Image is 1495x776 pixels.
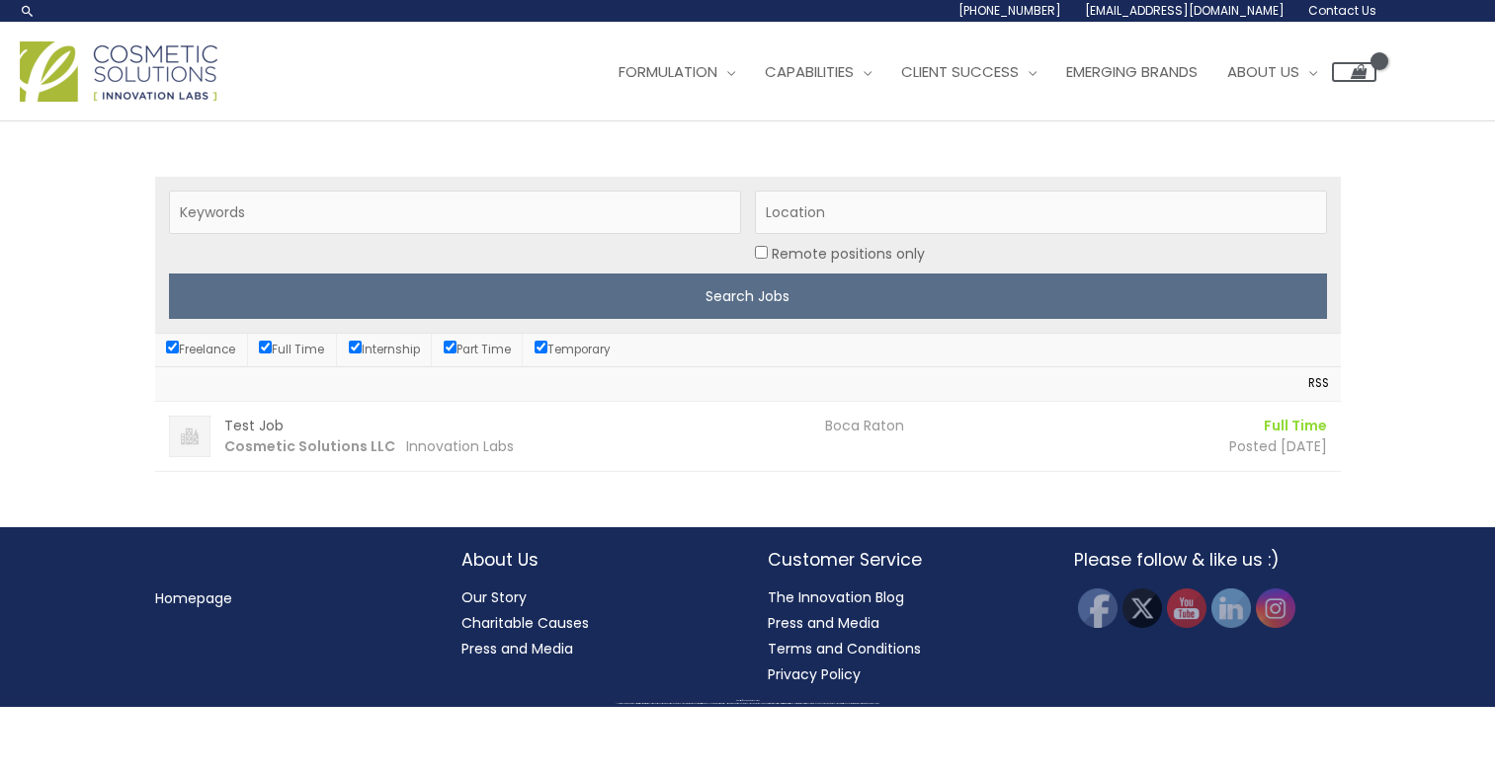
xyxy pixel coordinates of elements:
[169,191,741,234] input: Keywords
[461,613,589,633] a: Charitable Causes
[768,613,879,633] a: Press and Media
[535,341,547,353] input: Temporary
[406,436,514,456] span: Innovation Labs
[1074,547,1341,573] h2: Please follow & like us :)
[155,402,1341,471] a: Test Job Cosmetic Solutions LLC Innovation Labs Boca Raton Full Time Posted [DATE]
[1332,62,1376,82] a: View Shopping Cart, empty
[461,547,728,573] h2: About Us
[619,61,717,82] span: Formulation
[958,2,1061,19] span: [PHONE_NUMBER]
[589,42,1376,102] nav: Site Navigation
[259,342,324,357] label: Full Time
[444,342,511,357] label: Part Time
[604,42,750,102] a: Formulation
[35,703,1460,705] div: All material on this Website, including design, text, images, logos and sounds, are owned by Cosm...
[166,342,235,357] label: Freelance
[1078,588,1118,628] img: Facebook
[901,61,1019,82] span: Client Success
[461,639,573,659] a: Press and Media
[772,241,925,267] label: Remote positions only
[1122,588,1162,628] img: Twitter
[1066,61,1198,82] span: Emerging Brands
[1112,416,1327,436] li: Full Time
[461,587,527,607] a: Our Story
[224,416,812,436] h3: Test Job
[349,342,420,357] label: Internship
[461,584,728,661] nav: About Us
[755,191,1327,234] input: Location
[349,341,362,353] input: Internship
[169,273,1327,319] input: Search Jobs
[1229,436,1327,456] time: Posted [DATE]
[535,342,611,357] label: Temporary
[768,639,921,659] a: Terms and Conditions
[750,42,886,102] a: Capabilities
[169,416,210,457] img: Cosmetic Solutions LLC
[768,587,904,607] a: The Innovation Blog
[811,416,1098,436] div: Boca Raton
[747,700,760,701] span: Cosmetic Solutions
[20,41,217,102] img: Cosmetic Solutions Logo
[1051,42,1212,102] a: Emerging Brands
[765,61,854,82] span: Capabilities
[1227,61,1299,82] span: About Us
[768,664,861,684] a: Privacy Policy
[755,246,768,259] input: Location
[155,585,422,611] nav: Menu
[20,3,36,19] a: Search icon link
[1308,2,1376,19] span: Contact Us
[35,700,1460,702] div: Copyright © 2025
[1085,2,1285,19] span: [EMAIL_ADDRESS][DOMAIN_NAME]
[166,341,179,353] input: Freelance
[224,436,395,456] strong: Cosmetic Solutions LLC
[155,588,232,608] a: Homepage
[768,547,1035,573] h2: Customer Service
[1298,373,1329,395] a: RSS
[1212,42,1332,102] a: About Us
[886,42,1051,102] a: Client Success
[768,584,1035,687] nav: Customer Service
[444,341,457,353] input: Part Time
[259,341,272,353] input: Full Time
